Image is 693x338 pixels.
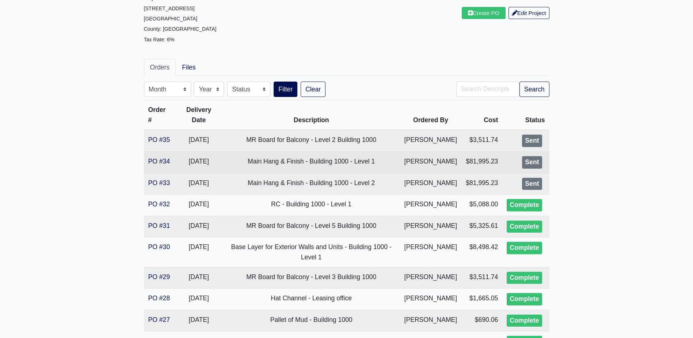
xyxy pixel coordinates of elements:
[175,100,223,130] th: Delivery Date
[175,267,223,289] td: [DATE]
[519,82,549,97] button: Search
[148,158,170,165] a: PO #34
[148,200,170,208] a: PO #32
[144,5,195,11] small: [STREET_ADDRESS]
[148,222,170,229] a: PO #31
[223,289,400,310] td: Hat Channel - Leasing office
[175,237,223,267] td: [DATE]
[223,100,400,130] th: Description
[522,135,542,147] div: Sent
[507,315,542,327] div: Complete
[400,289,462,310] td: [PERSON_NAME]
[148,294,170,302] a: PO #28
[461,100,502,130] th: Cost
[461,195,502,216] td: $5,088.00
[148,243,170,251] a: PO #30
[509,7,549,19] a: Edit Project
[461,173,502,195] td: $81,995.23
[223,216,400,237] td: MR Board for Balcony - Level 5 Building 1000
[400,310,462,331] td: [PERSON_NAME]
[301,82,325,97] a: Clear
[148,316,170,323] a: PO #27
[176,59,202,76] a: Files
[507,293,542,305] div: Complete
[400,267,462,289] td: [PERSON_NAME]
[144,100,175,130] th: Order #
[148,273,170,281] a: PO #29
[461,267,502,289] td: $3,511.74
[461,216,502,237] td: $5,325.61
[507,242,542,254] div: Complete
[148,136,170,143] a: PO #35
[175,289,223,310] td: [DATE]
[223,195,400,216] td: RC - Building 1000 - Level 1
[175,310,223,331] td: [DATE]
[175,173,223,195] td: [DATE]
[461,237,502,267] td: $8,498.42
[148,179,170,187] a: PO #33
[400,195,462,216] td: [PERSON_NAME]
[175,130,223,151] td: [DATE]
[507,199,542,211] div: Complete
[400,173,462,195] td: [PERSON_NAME]
[223,151,400,173] td: Main Hang & Finish - Building 1000 - Level 1
[400,237,462,267] td: [PERSON_NAME]
[144,59,176,76] a: Orders
[400,216,462,237] td: [PERSON_NAME]
[522,178,542,190] div: Sent
[461,289,502,310] td: $1,665.05
[400,130,462,151] td: [PERSON_NAME]
[144,26,217,32] small: County: [GEOGRAPHIC_DATA]
[502,100,549,130] th: Status
[522,156,542,169] div: Sent
[223,237,400,267] td: Base Layer for Exterior Walls and Units - Building 1000 - Level 1
[274,82,297,97] button: Filter
[144,16,198,22] small: [GEOGRAPHIC_DATA]
[461,310,502,331] td: $690.06
[461,151,502,173] td: $81,995.23
[175,195,223,216] td: [DATE]
[223,310,400,331] td: Pallet of Mud - Building 1000
[400,100,462,130] th: Ordered By
[462,7,506,19] a: Create PO
[507,272,542,284] div: Complete
[223,130,400,151] td: MR Board for Balcony - Level 2 Building 1000
[507,221,542,233] div: Complete
[456,82,519,97] input: Search
[175,216,223,237] td: [DATE]
[175,151,223,173] td: [DATE]
[461,130,502,151] td: $3,511.74
[144,37,175,42] small: Tax Rate: 6%
[223,267,400,289] td: MR Board for Balcony - Level 3 Building 1000
[223,173,400,195] td: Main Hang & Finish - Building 1000 - Level 2
[400,151,462,173] td: [PERSON_NAME]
